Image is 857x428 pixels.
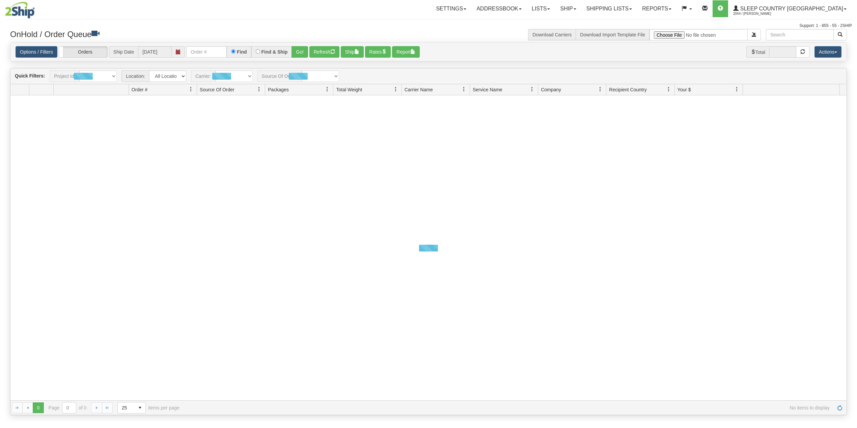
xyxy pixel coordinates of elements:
a: Order # filter column settings [185,84,197,95]
a: Addressbook [471,0,527,17]
span: Total Weight [336,86,362,93]
input: Import [649,29,748,40]
span: Source Of Order [200,86,234,93]
span: select [135,402,145,413]
span: Page sizes drop down [117,402,146,414]
img: logo2044.jpg [5,2,35,19]
span: 25 [122,404,131,411]
input: Search [766,29,834,40]
div: grid toolbar [10,68,847,84]
span: Your $ [678,86,691,93]
a: Settings [431,0,471,17]
span: Recipient Country [609,86,646,93]
button: Report [392,46,420,58]
a: Ship [555,0,581,17]
a: Company filter column settings [595,84,606,95]
div: Support: 1 - 855 - 55 - 2SHIP [5,23,852,29]
a: Options / Filters [16,46,57,58]
span: Sleep Country [GEOGRAPHIC_DATA] [739,6,843,11]
span: Ship Date [109,46,138,58]
button: Rates [365,46,391,58]
button: Search [833,29,847,40]
span: Total [746,46,770,58]
a: Shipping lists [581,0,637,17]
iframe: chat widget [841,180,856,248]
span: Location: [121,70,149,82]
a: Service Name filter column settings [526,84,538,95]
span: Packages [268,86,288,93]
a: Reports [637,0,676,17]
a: Lists [527,0,555,17]
a: Source Of Order filter column settings [253,84,265,95]
span: Page 0 [33,402,44,413]
label: Orders [59,47,107,58]
a: Your $ filter column settings [731,84,743,95]
label: Find [237,50,247,54]
span: Page of 0 [49,402,87,414]
a: Carrier Name filter column settings [458,84,470,95]
a: Packages filter column settings [322,84,333,95]
span: Service Name [473,86,502,93]
input: Order # [186,46,227,58]
label: Find & Ship [261,50,288,54]
a: Sleep Country [GEOGRAPHIC_DATA] 2044 / [PERSON_NAME] [728,0,852,17]
a: Download Import Template File [580,32,645,37]
span: 2044 / [PERSON_NAME] [733,10,784,17]
button: Go! [292,46,308,58]
a: Recipient Country filter column settings [663,84,674,95]
span: Order # [132,86,147,93]
span: Company [541,86,561,93]
a: Download Carriers [532,32,572,37]
span: No items to display [189,405,830,410]
a: Refresh [834,402,845,413]
label: Quick Filters: [15,72,45,79]
h3: OnHold / Order Queue [10,29,423,39]
button: Actions [814,46,841,58]
span: items per page [117,402,179,414]
button: Ship [341,46,364,58]
a: Total Weight filter column settings [390,84,402,95]
span: Carrier Name [405,86,433,93]
button: Refresh [309,46,339,58]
